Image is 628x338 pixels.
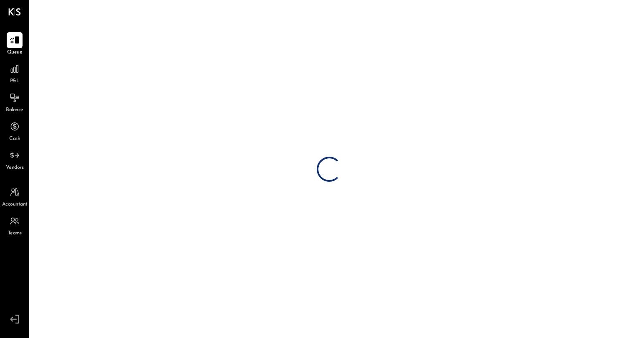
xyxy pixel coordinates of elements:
[0,61,29,85] a: P&L
[0,90,29,114] a: Balance
[0,147,29,172] a: Vendors
[0,184,29,208] a: Accountant
[2,201,28,208] span: Accountant
[9,135,20,143] span: Cash
[10,78,20,85] span: P&L
[8,230,22,237] span: Teams
[6,164,24,172] span: Vendors
[0,32,29,56] a: Queue
[6,107,23,114] span: Balance
[0,119,29,143] a: Cash
[0,213,29,237] a: Teams
[7,49,23,56] span: Queue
